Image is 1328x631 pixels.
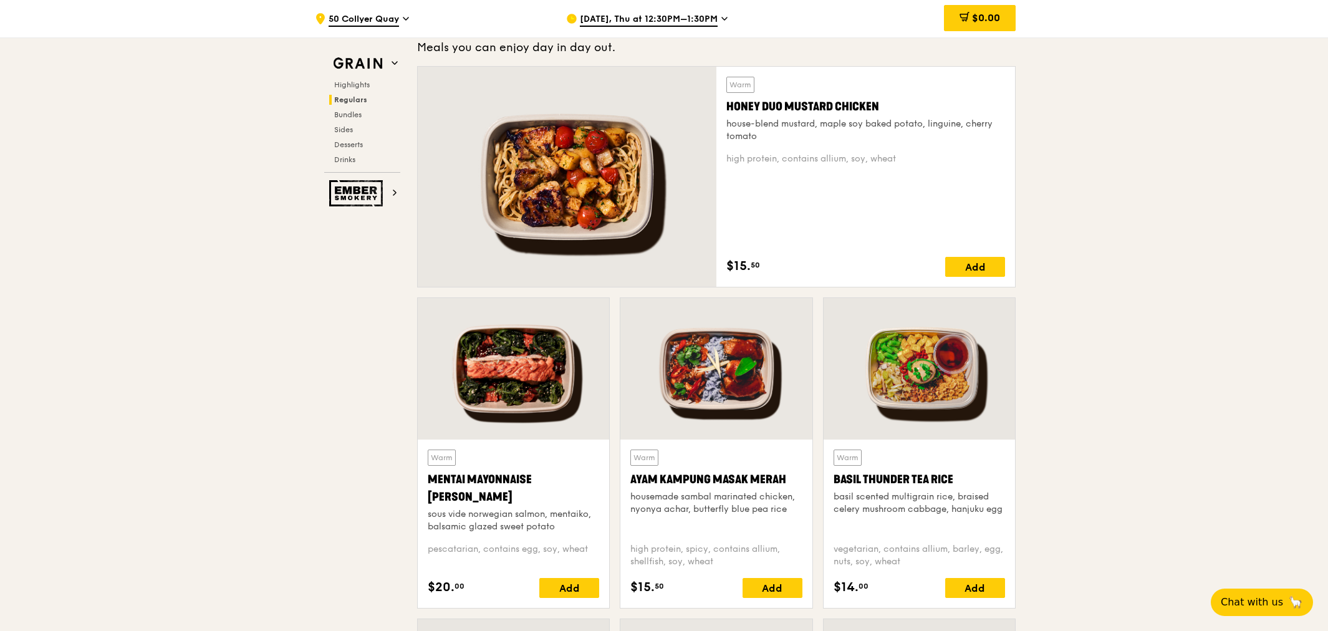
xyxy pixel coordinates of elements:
[428,578,455,597] span: $20.
[334,110,362,119] span: Bundles
[455,581,464,591] span: 00
[972,12,1000,24] span: $0.00
[751,260,760,270] span: 50
[334,95,367,104] span: Regulars
[834,578,859,597] span: $14.
[655,581,664,591] span: 50
[539,578,599,598] div: Add
[1221,595,1283,610] span: Chat with us
[834,471,1005,488] div: Basil Thunder Tea Rice
[945,578,1005,598] div: Add
[945,257,1005,277] div: Add
[580,13,718,27] span: [DATE], Thu at 12:30PM–1:30PM
[1211,589,1313,616] button: Chat with us🦙
[329,180,387,206] img: Ember Smokery web logo
[334,155,355,164] span: Drinks
[834,543,1005,568] div: vegetarian, contains allium, barley, egg, nuts, soy, wheat
[334,125,353,134] span: Sides
[329,52,387,75] img: Grain web logo
[329,13,399,27] span: 50 Collyer Quay
[834,450,862,466] div: Warm
[334,140,363,149] span: Desserts
[726,98,1005,115] div: Honey Duo Mustard Chicken
[334,80,370,89] span: Highlights
[726,118,1005,143] div: house-blend mustard, maple soy baked potato, linguine, cherry tomato
[428,508,599,533] div: sous vide norwegian salmon, mentaiko, balsamic glazed sweet potato
[428,450,456,466] div: Warm
[417,39,1016,56] div: Meals you can enjoy day in day out.
[428,471,599,506] div: Mentai Mayonnaise [PERSON_NAME]
[630,450,658,466] div: Warm
[428,543,599,568] div: pescatarian, contains egg, soy, wheat
[630,471,802,488] div: Ayam Kampung Masak Merah
[630,578,655,597] span: $15.
[726,153,1005,165] div: high protein, contains allium, soy, wheat
[630,543,802,568] div: high protein, spicy, contains allium, shellfish, soy, wheat
[1288,595,1303,610] span: 🦙
[726,77,754,93] div: Warm
[743,578,802,598] div: Add
[834,491,1005,516] div: basil scented multigrain rice, braised celery mushroom cabbage, hanjuku egg
[859,581,868,591] span: 00
[630,491,802,516] div: housemade sambal marinated chicken, nyonya achar, butterfly blue pea rice
[726,257,751,276] span: $15.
